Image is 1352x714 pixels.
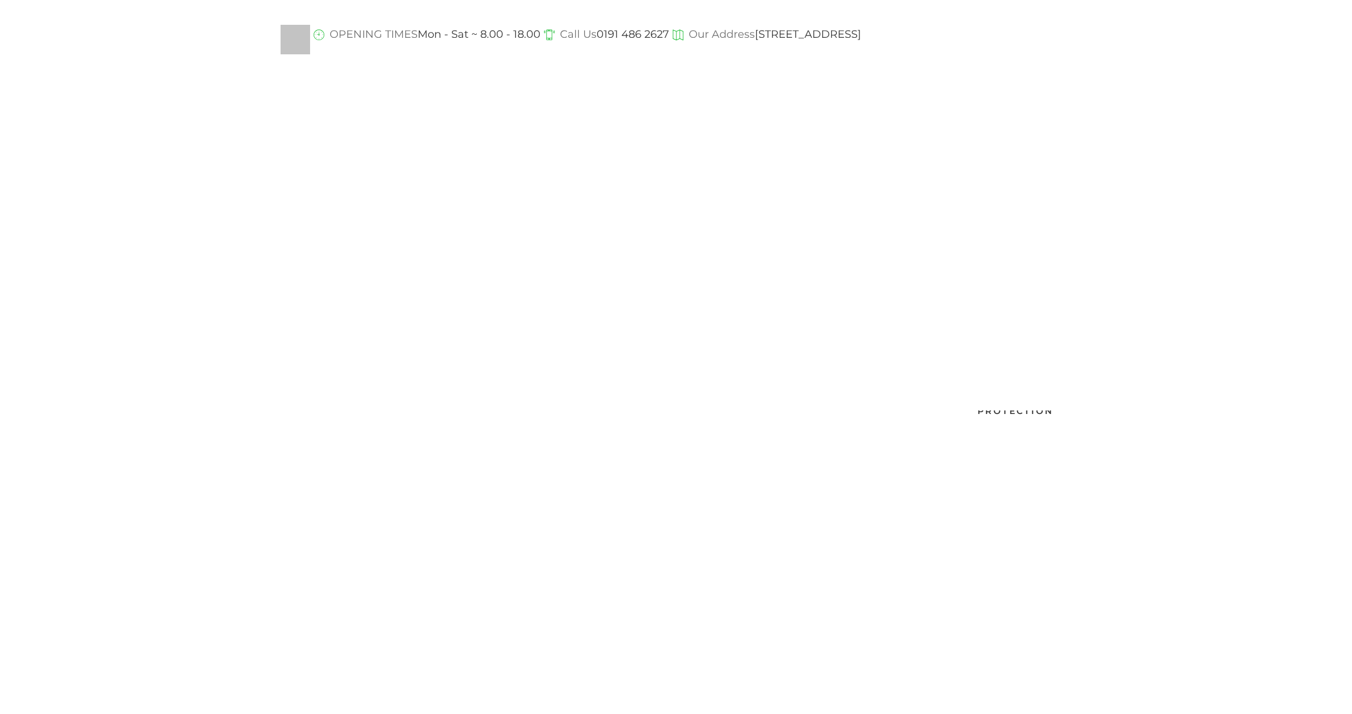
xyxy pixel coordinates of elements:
[689,28,755,41] span: Our Address
[418,28,540,41] span: Mon - Sat ~ 8.00 - 18.00
[597,28,669,41] span: 0191 486 2627
[281,25,310,54] img: Green Door Mortgages North East
[669,28,861,41] a: Our Address[STREET_ADDRESS]
[330,28,418,41] span: OPENING TIMES
[560,28,597,41] span: Call Us
[755,28,861,41] span: [STREET_ADDRESS]
[540,28,669,41] a: Call Us0191 486 2627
